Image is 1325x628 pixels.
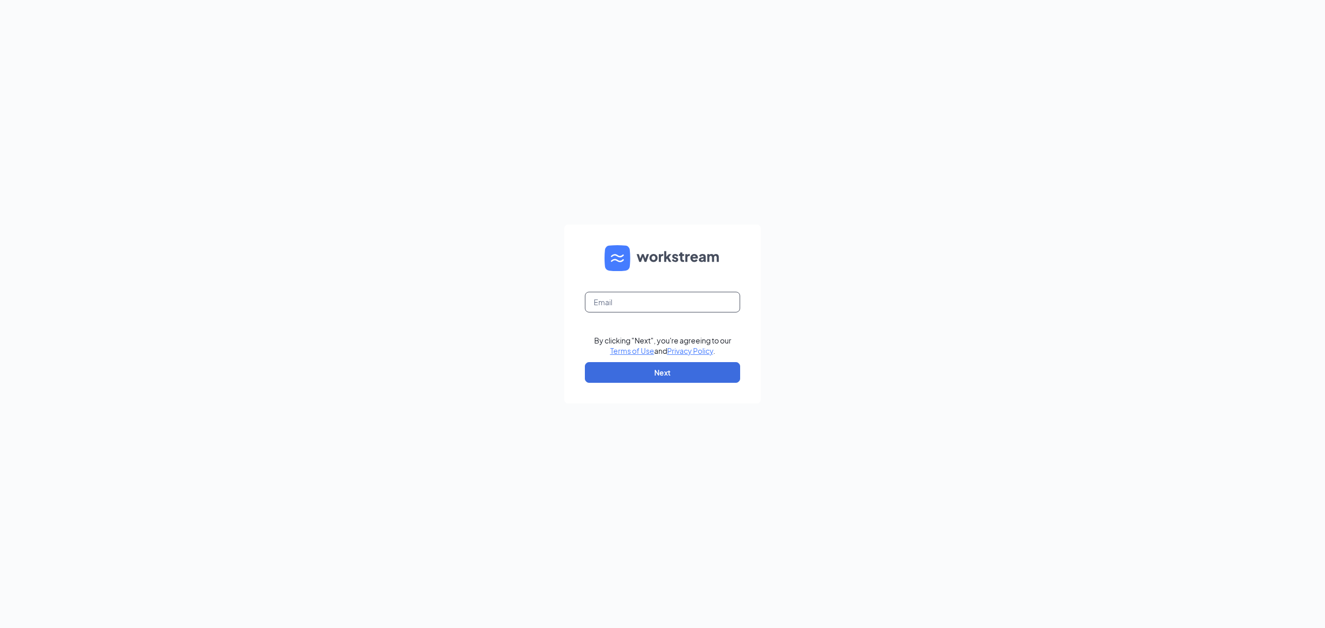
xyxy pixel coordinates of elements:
img: WS logo and Workstream text [605,245,720,271]
a: Privacy Policy [667,346,713,355]
a: Terms of Use [610,346,654,355]
div: By clicking "Next", you're agreeing to our and . [594,335,731,356]
button: Next [585,362,740,383]
input: Email [585,292,740,312]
